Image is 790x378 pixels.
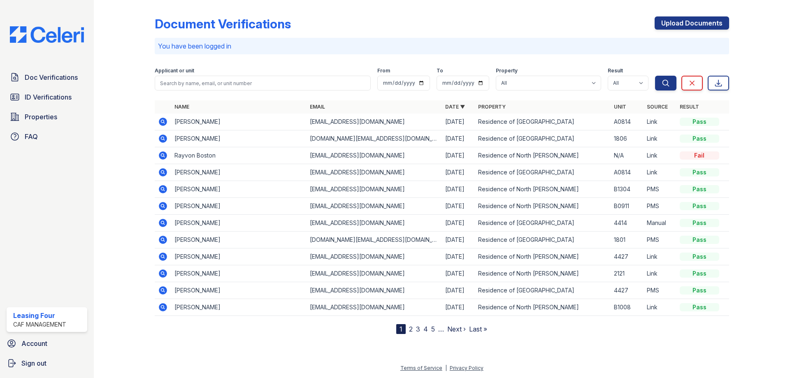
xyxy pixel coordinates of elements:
[450,365,483,371] a: Privacy Policy
[396,324,406,334] div: 1
[475,282,610,299] td: Residence of [GEOGRAPHIC_DATA]
[680,168,719,176] div: Pass
[442,248,475,265] td: [DATE]
[155,16,291,31] div: Document Verifications
[171,282,307,299] td: [PERSON_NAME]
[680,135,719,143] div: Pass
[611,181,644,198] td: B1304
[416,325,420,333] a: 3
[611,265,644,282] td: 2121
[307,114,442,130] td: [EMAIL_ADDRESS][DOMAIN_NAME]
[442,147,475,164] td: [DATE]
[614,104,626,110] a: Unit
[611,130,644,147] td: 1806
[475,130,610,147] td: Residence of [GEOGRAPHIC_DATA]
[644,265,676,282] td: Link
[611,248,644,265] td: 4427
[475,198,610,215] td: Residence of North [PERSON_NAME]
[400,365,442,371] a: Terms of Service
[155,67,194,74] label: Applicant or unit
[611,198,644,215] td: B0911
[442,282,475,299] td: [DATE]
[171,232,307,248] td: [PERSON_NAME]
[611,147,644,164] td: N/A
[307,232,442,248] td: [DOMAIN_NAME][EMAIL_ADDRESS][DOMAIN_NAME]
[496,67,518,74] label: Property
[171,299,307,316] td: [PERSON_NAME]
[469,325,487,333] a: Last »
[475,181,610,198] td: Residence of North [PERSON_NAME]
[647,104,668,110] a: Source
[442,232,475,248] td: [DATE]
[7,128,87,145] a: FAQ
[644,282,676,299] td: PMS
[680,303,719,311] div: Pass
[3,26,91,43] img: CE_Logo_Blue-a8612792a0a2168367f1c8372b55b34899dd931a85d93a1a3d3e32e68fde9ad4.png
[13,311,66,320] div: Leasing Four
[3,335,91,352] a: Account
[611,164,644,181] td: A0814
[310,104,325,110] a: Email
[307,299,442,316] td: [EMAIL_ADDRESS][DOMAIN_NAME]
[680,269,719,278] div: Pass
[377,67,390,74] label: From
[21,339,47,348] span: Account
[431,325,435,333] a: 5
[307,282,442,299] td: [EMAIL_ADDRESS][DOMAIN_NAME]
[25,92,72,102] span: ID Verifications
[475,248,610,265] td: Residence of North [PERSON_NAME]
[307,147,442,164] td: [EMAIL_ADDRESS][DOMAIN_NAME]
[307,164,442,181] td: [EMAIL_ADDRESS][DOMAIN_NAME]
[7,69,87,86] a: Doc Verifications
[171,198,307,215] td: [PERSON_NAME]
[445,365,447,371] div: |
[171,181,307,198] td: [PERSON_NAME]
[611,282,644,299] td: 4427
[680,219,719,227] div: Pass
[307,215,442,232] td: [EMAIL_ADDRESS][DOMAIN_NAME]
[155,76,371,90] input: Search by name, email, or unit number
[475,265,610,282] td: Residence of North [PERSON_NAME]
[307,198,442,215] td: [EMAIL_ADDRESS][DOMAIN_NAME]
[475,114,610,130] td: Residence of [GEOGRAPHIC_DATA]
[25,132,38,141] span: FAQ
[442,114,475,130] td: [DATE]
[158,41,726,51] p: You have been logged in
[644,147,676,164] td: Link
[171,114,307,130] td: [PERSON_NAME]
[442,130,475,147] td: [DATE]
[611,232,644,248] td: 1801
[442,181,475,198] td: [DATE]
[680,118,719,126] div: Pass
[171,130,307,147] td: [PERSON_NAME]
[644,299,676,316] td: Link
[644,114,676,130] td: Link
[475,215,610,232] td: Residence of [GEOGRAPHIC_DATA]
[611,215,644,232] td: 4414
[442,299,475,316] td: [DATE]
[644,198,676,215] td: PMS
[25,112,57,122] span: Properties
[680,286,719,295] div: Pass
[3,355,91,371] a: Sign out
[680,202,719,210] div: Pass
[442,215,475,232] td: [DATE]
[442,265,475,282] td: [DATE]
[644,215,676,232] td: Manual
[655,16,729,30] a: Upload Documents
[680,185,719,193] div: Pass
[680,151,719,160] div: Fail
[445,104,465,110] a: Date ▼
[171,215,307,232] td: [PERSON_NAME]
[13,320,66,329] div: CAF Management
[21,358,46,368] span: Sign out
[307,265,442,282] td: [EMAIL_ADDRESS][DOMAIN_NAME]
[611,299,644,316] td: B1008
[475,147,610,164] td: Residence of North [PERSON_NAME]
[478,104,506,110] a: Property
[608,67,623,74] label: Result
[442,198,475,215] td: [DATE]
[644,232,676,248] td: PMS
[644,130,676,147] td: Link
